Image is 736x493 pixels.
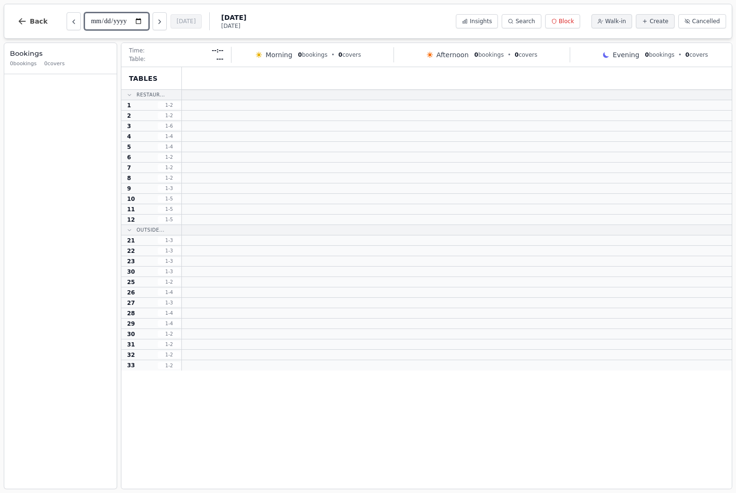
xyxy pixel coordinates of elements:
[44,60,65,68] span: 0 covers
[10,49,111,58] h3: Bookings
[158,330,180,337] span: 1 - 2
[127,289,135,296] span: 26
[158,247,180,254] span: 1 - 3
[127,143,131,151] span: 5
[127,206,135,213] span: 11
[545,14,580,28] button: Block
[158,174,180,182] span: 1 - 2
[636,14,675,28] button: Create
[685,51,708,59] span: covers
[650,17,668,25] span: Create
[127,122,131,130] span: 3
[129,47,145,54] span: Time:
[127,195,135,203] span: 10
[502,14,541,28] button: Search
[127,216,135,224] span: 12
[221,13,246,22] span: [DATE]
[678,14,726,28] button: Cancelled
[338,51,361,59] span: covers
[692,17,720,25] span: Cancelled
[515,17,535,25] span: Search
[158,122,180,130] span: 1 - 6
[685,52,689,58] span: 0
[137,226,164,234] span: Outside...
[158,206,180,213] span: 1 - 5
[127,102,131,109] span: 1
[127,164,131,172] span: 7
[127,154,131,161] span: 6
[158,289,180,296] span: 1 - 4
[127,174,131,182] span: 8
[127,341,135,348] span: 31
[127,268,135,276] span: 30
[127,362,135,369] span: 33
[456,14,498,28] button: Insights
[158,299,180,306] span: 1 - 3
[474,51,504,59] span: bookings
[158,362,180,369] span: 1 - 2
[127,133,131,140] span: 4
[515,51,538,59] span: covers
[137,91,165,98] span: Restaur...
[331,51,334,59] span: •
[127,351,135,359] span: 32
[158,216,180,223] span: 1 - 5
[678,51,682,59] span: •
[265,50,292,60] span: Morning
[158,164,180,171] span: 1 - 2
[212,47,223,54] span: --:--
[127,185,131,192] span: 9
[591,14,632,28] button: Walk-in
[298,52,302,58] span: 0
[127,112,131,120] span: 2
[127,299,135,307] span: 27
[127,237,135,244] span: 21
[171,14,202,28] button: [DATE]
[645,51,674,59] span: bookings
[605,17,626,25] span: Walk-in
[158,310,180,317] span: 1 - 4
[515,52,519,58] span: 0
[298,51,327,59] span: bookings
[158,154,180,161] span: 1 - 2
[474,52,478,58] span: 0
[127,278,135,286] span: 25
[127,330,135,338] span: 30
[221,22,246,30] span: [DATE]
[470,17,492,25] span: Insights
[129,55,145,63] span: Table:
[158,143,180,150] span: 1 - 4
[158,112,180,119] span: 1 - 2
[613,50,639,60] span: Evening
[645,52,649,58] span: 0
[127,320,135,328] span: 29
[158,320,180,327] span: 1 - 4
[158,351,180,358] span: 1 - 2
[158,195,180,202] span: 1 - 5
[10,60,37,68] span: 0 bookings
[158,268,180,275] span: 1 - 3
[216,55,223,63] span: ---
[30,18,48,25] span: Back
[158,133,180,140] span: 1 - 4
[158,341,180,348] span: 1 - 2
[153,12,167,30] button: Next day
[158,258,180,265] span: 1 - 3
[10,10,55,33] button: Back
[507,51,511,59] span: •
[129,74,158,83] span: Tables
[67,12,81,30] button: Previous day
[158,102,180,109] span: 1 - 2
[158,185,180,192] span: 1 - 3
[338,52,342,58] span: 0
[436,50,469,60] span: Afternoon
[127,258,135,265] span: 23
[127,310,135,317] span: 28
[127,247,135,255] span: 22
[158,278,180,285] span: 1 - 2
[158,237,180,244] span: 1 - 3
[559,17,574,25] span: Block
